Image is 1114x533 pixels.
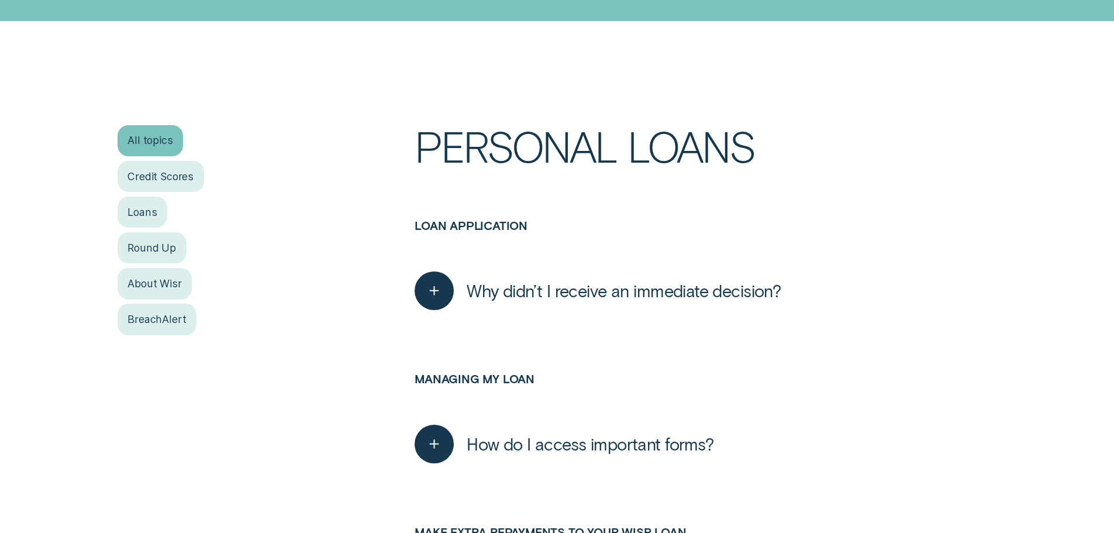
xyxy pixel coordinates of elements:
[415,219,996,262] h3: Loan application
[118,268,192,299] a: About Wisr
[118,197,168,228] a: Loans
[467,280,781,301] span: Why didn’t I receive an immediate decision?
[415,271,781,311] button: Why didn’t I receive an immediate decision?
[467,434,714,455] span: How do I access important forms?
[415,372,996,415] h3: Managing my loan
[415,425,713,464] button: How do I access important forms?
[118,304,197,335] a: BreachAlert
[415,125,996,219] h1: Personal Loans
[118,161,204,192] a: Credit Scores
[118,125,184,156] a: All topics
[118,232,187,263] a: Round Up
